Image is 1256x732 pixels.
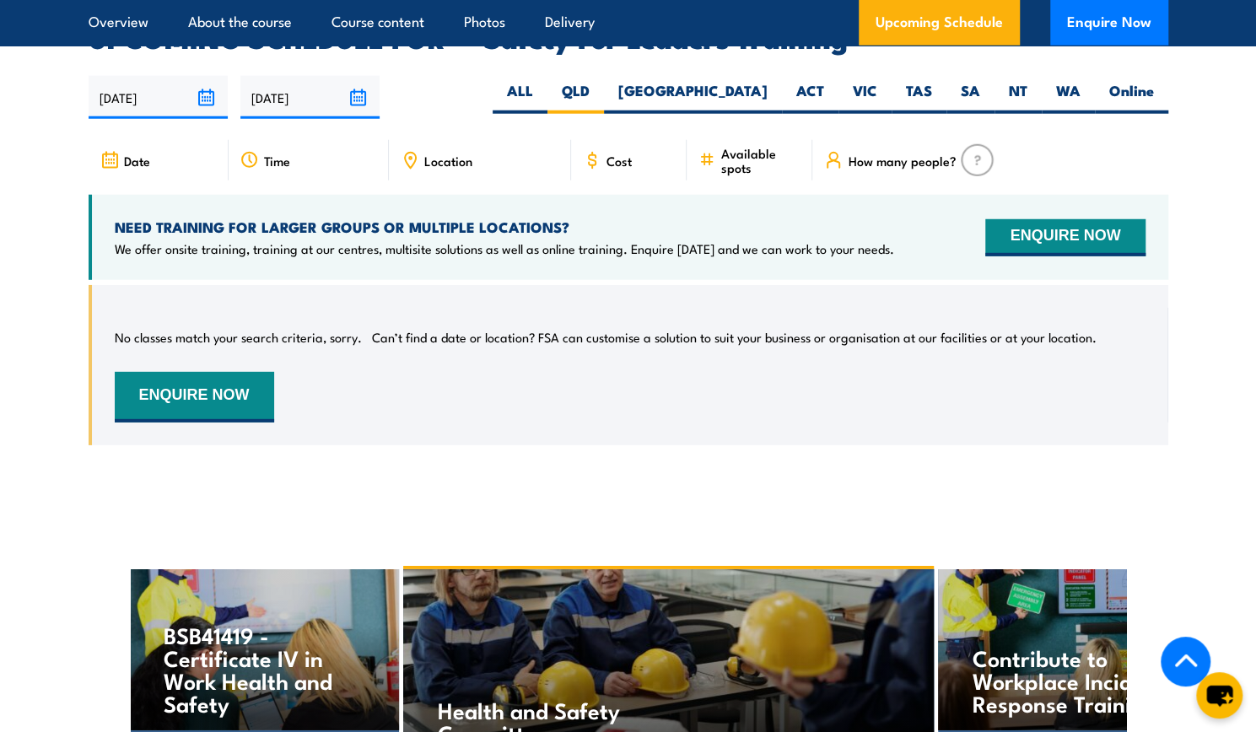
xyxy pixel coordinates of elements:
span: Time [264,153,290,168]
h4: NEED TRAINING FOR LARGER GROUPS OR MULTIPLE LOCATIONS? [115,218,894,236]
p: We offer onsite training, training at our centres, multisite solutions as well as online training... [115,240,894,257]
label: ALL [493,81,547,114]
span: Cost [606,153,632,168]
label: NT [995,81,1042,114]
h4: BSB41419 - Certificate IV in Work Health and Safety [164,623,364,714]
span: Date [124,153,150,168]
label: [GEOGRAPHIC_DATA] [604,81,782,114]
button: ENQUIRE NOW [115,372,274,423]
span: Available spots [720,146,800,175]
span: How many people? [848,153,956,168]
input: To date [240,76,380,119]
label: WA [1042,81,1095,114]
label: SA [946,81,995,114]
button: ENQUIRE NOW [985,219,1145,256]
p: No classes match your search criteria, sorry. [115,329,362,346]
h4: Contribute to Workplace Incident Response Training [973,646,1172,714]
label: TAS [892,81,946,114]
label: ACT [782,81,838,114]
h2: UPCOMING SCHEDULE FOR - "Safety For Leaders Training" [89,25,1168,49]
label: VIC [838,81,892,114]
label: Online [1095,81,1168,114]
button: chat-button [1196,672,1243,719]
p: Can’t find a date or location? FSA can customise a solution to suit your business or organisation... [372,329,1097,346]
label: QLD [547,81,604,114]
span: Location [424,153,472,168]
input: From date [89,76,228,119]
